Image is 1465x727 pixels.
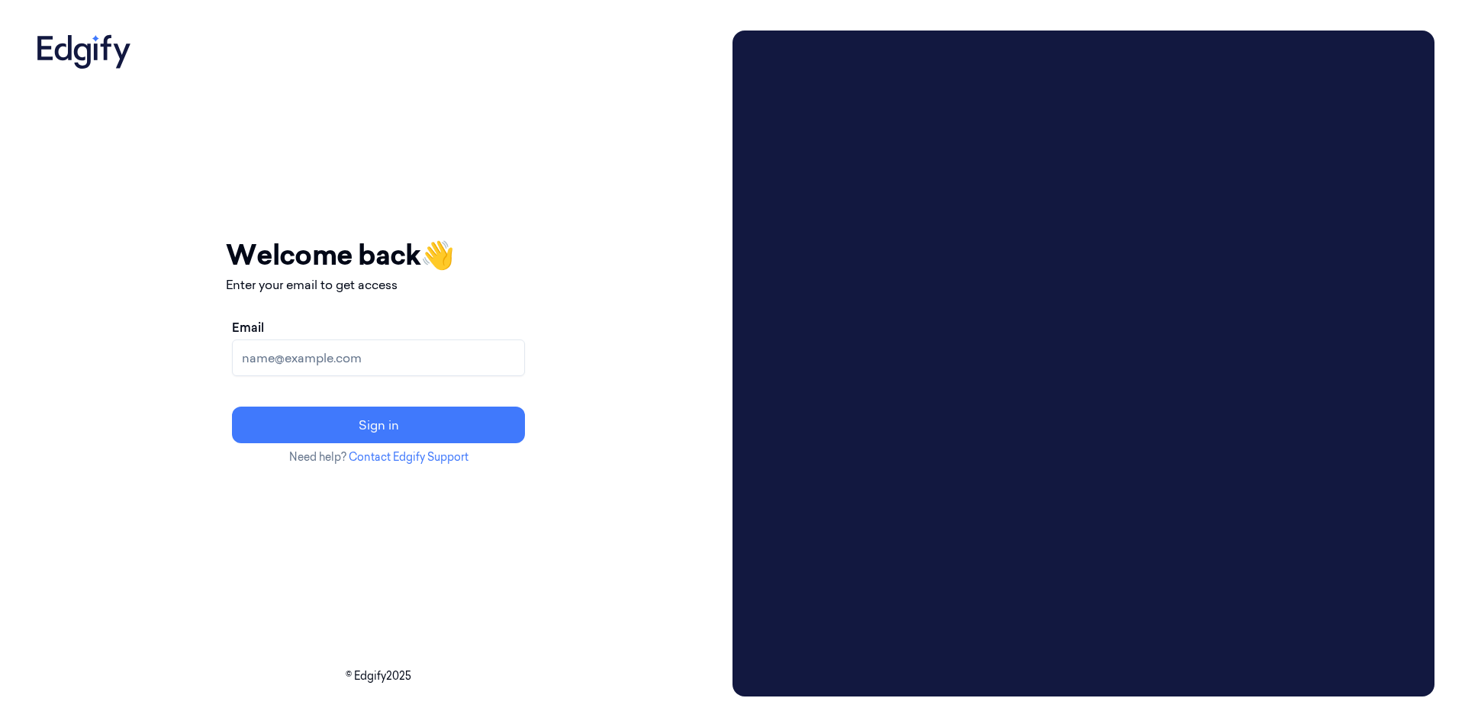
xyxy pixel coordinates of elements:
p: Enter your email to get access [226,275,531,294]
p: © Edgify 2025 [31,668,726,684]
label: Email [232,318,264,336]
h1: Welcome back 👋 [226,234,531,275]
a: Contact Edgify Support [349,450,468,464]
input: name@example.com [232,339,525,376]
button: Sign in [232,407,525,443]
p: Need help? [226,449,531,465]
